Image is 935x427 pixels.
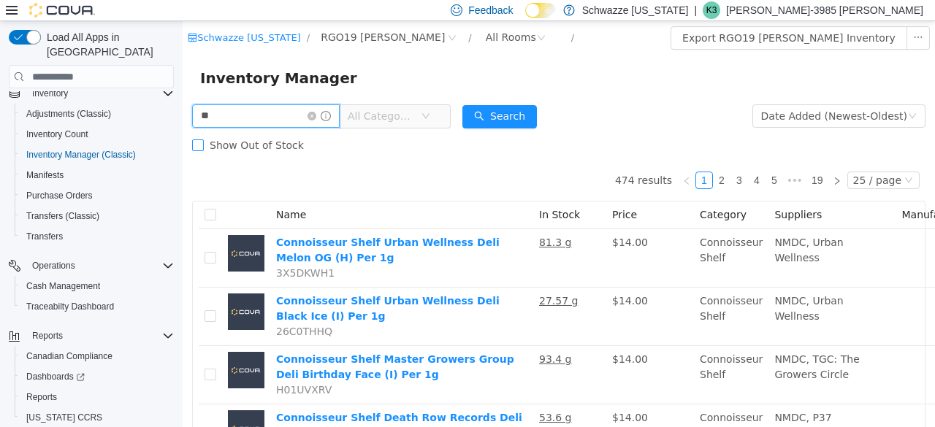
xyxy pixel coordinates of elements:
img: Connoisseur Shelf Urban Wellness Deli Black Ice (I) Per 1g placeholder [45,272,82,309]
span: Inventory Manager (Classic) [20,146,174,164]
a: Transfers [20,228,69,245]
a: Purchase Orders [20,187,99,204]
span: Price [430,188,454,199]
span: Suppliers [592,188,639,199]
a: Connoisseur Shelf Urban Wellness Deli Black Ice (I) Per 1g [93,274,317,301]
span: Category [517,188,564,199]
a: 2 [531,151,547,167]
a: Transfers (Classic) [20,207,105,225]
a: 3 [549,151,565,167]
span: / [389,11,392,22]
img: Connoisseur Shelf Death Row Records Deli Plasma Gas (I) Per 1g placeholder [45,389,82,426]
span: Dashboards [26,371,85,382]
button: Inventory Count [15,124,180,145]
td: Connoisseur Shelf [511,325,586,383]
a: Traceabilty Dashboard [20,298,120,315]
span: 3X5DKWH1 [93,246,152,258]
button: Transfers (Classic) [15,206,180,226]
a: Adjustments (Classic) [20,105,117,123]
span: NMDC, Urban Wellness [592,215,660,242]
span: Transfers [26,231,63,242]
div: 25 / page [671,151,719,167]
li: 4 [565,150,583,168]
button: Canadian Compliance [15,346,180,366]
span: Dark Mode [525,18,526,19]
span: Canadian Compliance [26,350,112,362]
span: Washington CCRS [20,409,174,426]
span: Inventory Count [20,126,174,143]
i: icon: close-circle [125,91,134,99]
span: [US_STATE] CCRS [26,412,102,423]
span: Name [93,188,123,199]
u: 53.6 g [356,391,389,402]
td: Connoisseur Shelf [511,266,586,325]
span: NMDC, TGC: The Growers Circle [592,332,676,359]
span: Traceabilty Dashboard [20,298,174,315]
a: Connoisseur Shelf Urban Wellness Deli Melon OG (H) Per 1g [93,215,317,242]
img: Connoisseur Shelf Urban Wellness Deli Melon OG (H) Per 1g placeholder [45,214,82,250]
button: Inventory Manager (Classic) [15,145,180,165]
img: Connoisseur Shelf Master Growers Group Deli Birthday Face (I) Per 1g placeholder [45,331,82,367]
a: Reports [20,388,63,406]
span: Feedback [468,3,513,18]
i: icon: shop [5,12,15,21]
span: Reports [26,327,174,345]
a: [US_STATE] CCRS [20,409,108,426]
span: Load All Apps in [GEOGRAPHIC_DATA] [41,30,174,59]
a: 5 [584,151,600,167]
button: Adjustments (Classic) [15,104,180,124]
span: 26C0THHQ [93,304,150,316]
span: Operations [26,257,174,274]
button: Cash Management [15,276,180,296]
span: Inventory [26,85,174,102]
span: All Categories [165,88,232,102]
u: 81.3 g [356,215,389,227]
span: Manifests [20,166,174,184]
button: Export RGO19 [PERSON_NAME] Inventory [488,5,725,28]
span: ••• [600,150,624,168]
span: / [124,11,127,22]
span: Inventory Manager [18,45,183,69]
span: Transfers (Classic) [26,210,99,222]
span: Manufacturer [719,188,787,199]
span: Inventory Count [26,128,88,140]
span: Adjustments (Classic) [26,108,111,120]
button: Transfers [15,226,180,247]
a: Dashboards [20,368,91,385]
span: $14.00 [430,391,465,402]
a: Connoisseur Shelf Death Row Records Deli Plasma Gas (I) Per 1g [93,391,340,418]
span: Reports [32,330,63,342]
span: Adjustments (Classic) [20,105,174,123]
td: Connoisseur Shelf [511,208,586,266]
span: Cash Management [26,280,100,292]
span: Manifests [26,169,64,181]
button: Purchase Orders [15,185,180,206]
button: icon: ellipsis [724,5,747,28]
button: Reports [3,326,180,346]
i: icon: down [722,155,730,165]
li: Next Page [646,150,663,168]
span: Operations [32,260,75,272]
a: Manifests [20,166,69,184]
span: Canadian Compliance [20,347,174,365]
i: icon: left [500,155,508,164]
a: Connoisseur Shelf Master Growers Group Deli Birthday Face (I) Per 1g [93,332,332,359]
span: NMDC, P37 (Prohibition 37) [592,391,671,418]
input: Dark Mode [525,3,556,18]
span: $14.00 [430,215,465,227]
li: 474 results [432,150,489,168]
div: Date Added (Newest-Oldest) [579,84,725,106]
span: Inventory [32,88,68,99]
a: Canadian Compliance [20,347,118,365]
span: Reports [26,391,57,403]
button: Operations [3,255,180,276]
li: 1 [513,150,530,168]
li: Previous Page [495,150,513,168]
span: Show Out of Stock [21,118,127,130]
div: Kandice-3985 Marquez [703,1,720,19]
li: 2 [530,150,548,168]
i: icon: info-circle [138,90,148,100]
span: Purchase Orders [26,190,93,201]
p: [PERSON_NAME]-3985 [PERSON_NAME] [726,1,923,19]
button: Reports [26,327,69,345]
